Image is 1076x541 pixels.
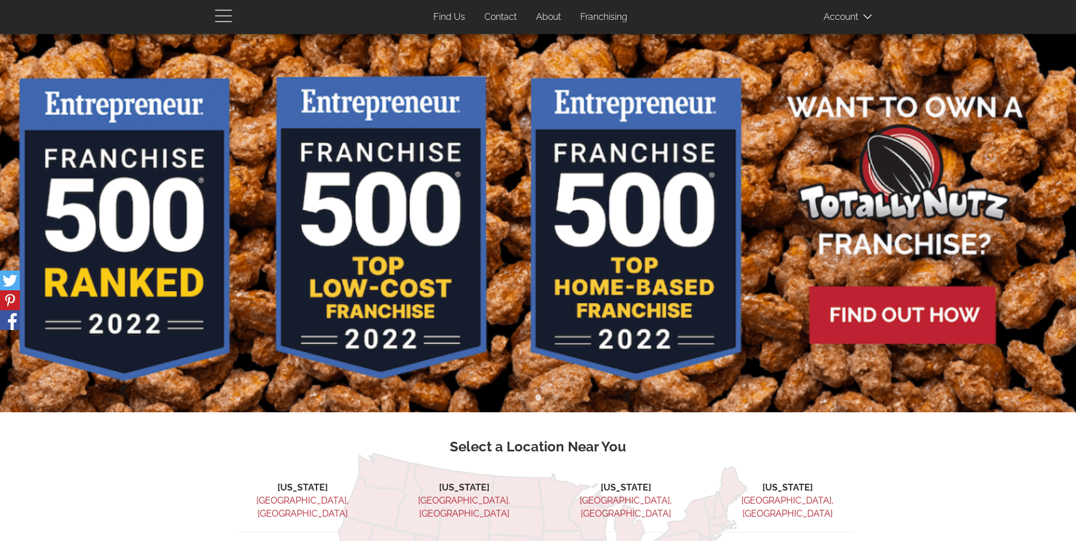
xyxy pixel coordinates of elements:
a: [GEOGRAPHIC_DATA], [GEOGRAPHIC_DATA] [741,495,834,519]
li: [US_STATE] [237,481,368,494]
button: 1 of 3 [516,392,527,404]
a: About [528,6,569,28]
h3: Select a Location Near You [223,439,853,454]
a: Contact [476,6,525,28]
button: 3 of 3 [550,392,561,404]
a: [GEOGRAPHIC_DATA], [GEOGRAPHIC_DATA] [256,495,349,519]
a: [GEOGRAPHIC_DATA], [GEOGRAPHIC_DATA] [580,495,672,519]
li: [US_STATE] [560,481,691,494]
a: [GEOGRAPHIC_DATA], [GEOGRAPHIC_DATA] [418,495,510,519]
li: [US_STATE] [399,481,530,494]
a: Find Us [425,6,474,28]
a: Franchising [572,6,636,28]
li: [US_STATE] [722,481,853,494]
button: 2 of 3 [533,392,544,404]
